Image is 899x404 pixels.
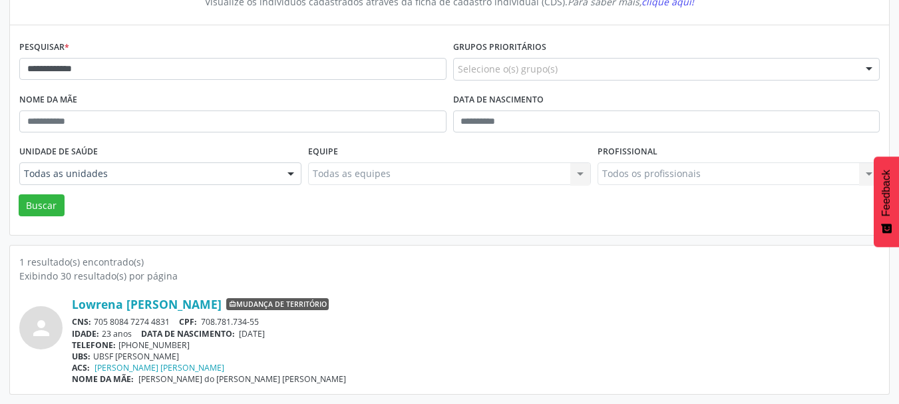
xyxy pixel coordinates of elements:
div: Exibindo 30 resultado(s) por página [19,269,880,283]
button: Buscar [19,194,65,217]
label: Unidade de saúde [19,142,98,162]
span: Todas as unidades [24,167,274,180]
span: [DATE] [239,328,265,339]
span: IDADE: [72,328,99,339]
label: Nome da mãe [19,90,77,110]
span: DATA DE NASCIMENTO: [141,328,235,339]
span: Feedback [880,170,892,216]
div: UBSF [PERSON_NAME] [72,351,880,362]
label: Equipe [308,142,338,162]
label: Grupos prioritários [453,37,546,58]
span: Selecione o(s) grupo(s) [458,62,558,76]
label: Profissional [598,142,657,162]
span: NOME DA MÃE: [72,373,134,385]
a: [PERSON_NAME] [PERSON_NAME] [94,362,224,373]
div: [PHONE_NUMBER] [72,339,880,351]
label: Pesquisar [19,37,69,58]
span: UBS: [72,351,90,362]
button: Feedback - Mostrar pesquisa [874,156,899,247]
span: CNS: [72,316,91,327]
a: Lowrena [PERSON_NAME] [72,297,222,311]
div: 705 8084 7274 4831 [72,316,880,327]
div: 23 anos [72,328,880,339]
span: 708.781.734-55 [201,316,259,327]
span: [PERSON_NAME] do [PERSON_NAME] [PERSON_NAME] [138,373,346,385]
div: 1 resultado(s) encontrado(s) [19,255,880,269]
span: CPF: [179,316,197,327]
label: Data de nascimento [453,90,544,110]
span: TELEFONE: [72,339,116,351]
span: ACS: [72,362,90,373]
span: Mudança de território [226,298,329,310]
i: person [29,316,53,340]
